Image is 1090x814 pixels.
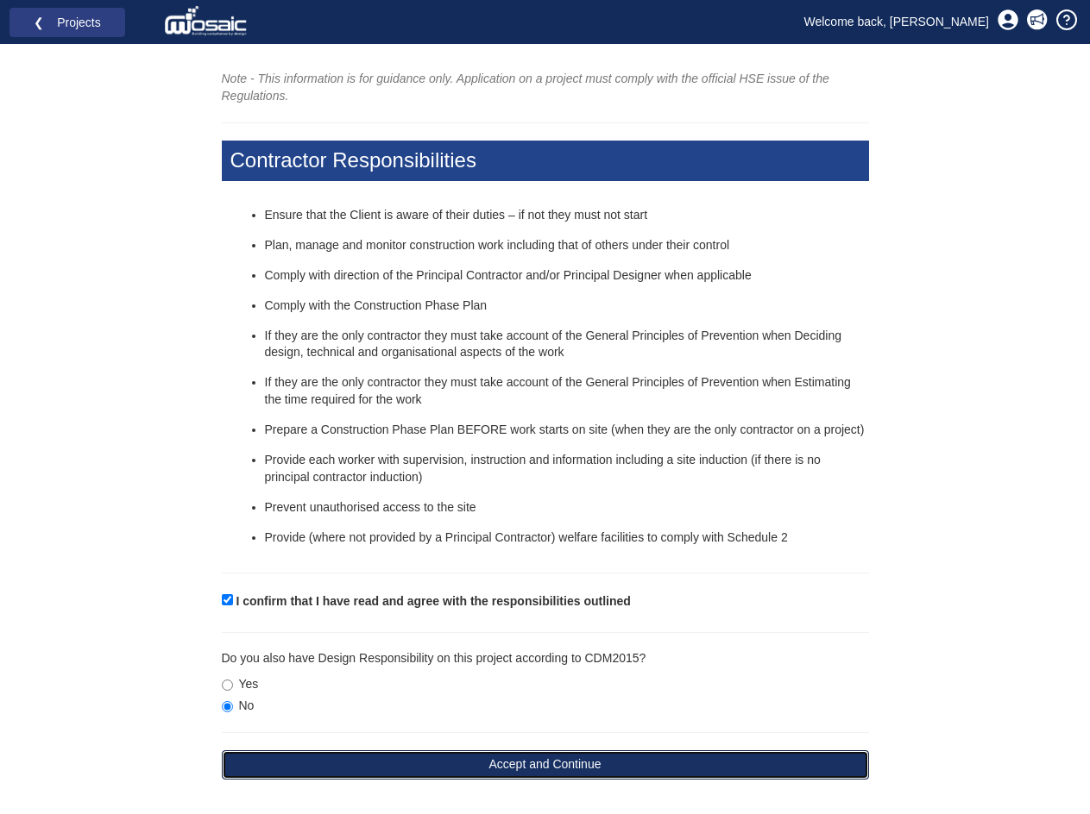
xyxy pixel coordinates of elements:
iframe: Chat [1017,736,1077,801]
p: Do you also have Design Responsibility on this project according to CDM2015? [222,650,869,667]
li: Comply with direction of the Principal Contractor and/or Principal Designer when applicable [265,267,869,285]
li: Prevent unauthorised access to the site [265,499,869,517]
h3: Contractor Responsibilities [222,141,869,180]
li: Ensure that the Client is aware of their duties – if not they must not start [265,207,869,224]
li: Plan, manage and monitor construction work including that of others under their control [265,237,869,254]
li: Comply with the Construction Phase Plan [265,297,869,315]
input: No [222,701,233,712]
img: logo_white.png [164,4,251,39]
li: Provide (where not provided by a Principal Contractor) welfare facilities to comply with Schedule 2 [265,529,869,547]
label: I confirm that I have read and agree with the responsibilities outlined [236,593,630,610]
a: ❮ Projects [21,11,114,34]
a: Welcome back, [PERSON_NAME] [791,9,1002,34]
label: Yes [222,676,259,693]
li: If they are the only contractor they must take account of the General Principles of Prevention wh... [265,374,869,409]
li: Prepare a Construction Phase Plan BEFORE work starts on site (when they are the only contractor o... [265,422,869,439]
li: Provide each worker with supervision, instruction and information including a site induction (if ... [265,452,869,486]
button: Accept and Continue [222,750,869,780]
label: No [222,698,255,715]
input: Yes [222,679,233,691]
i: Note - This information is for guidance only. Application on a project must comply with the offic... [222,72,829,103]
li: If they are the only contractor they must take account of the General Principles of Prevention wh... [265,328,869,362]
